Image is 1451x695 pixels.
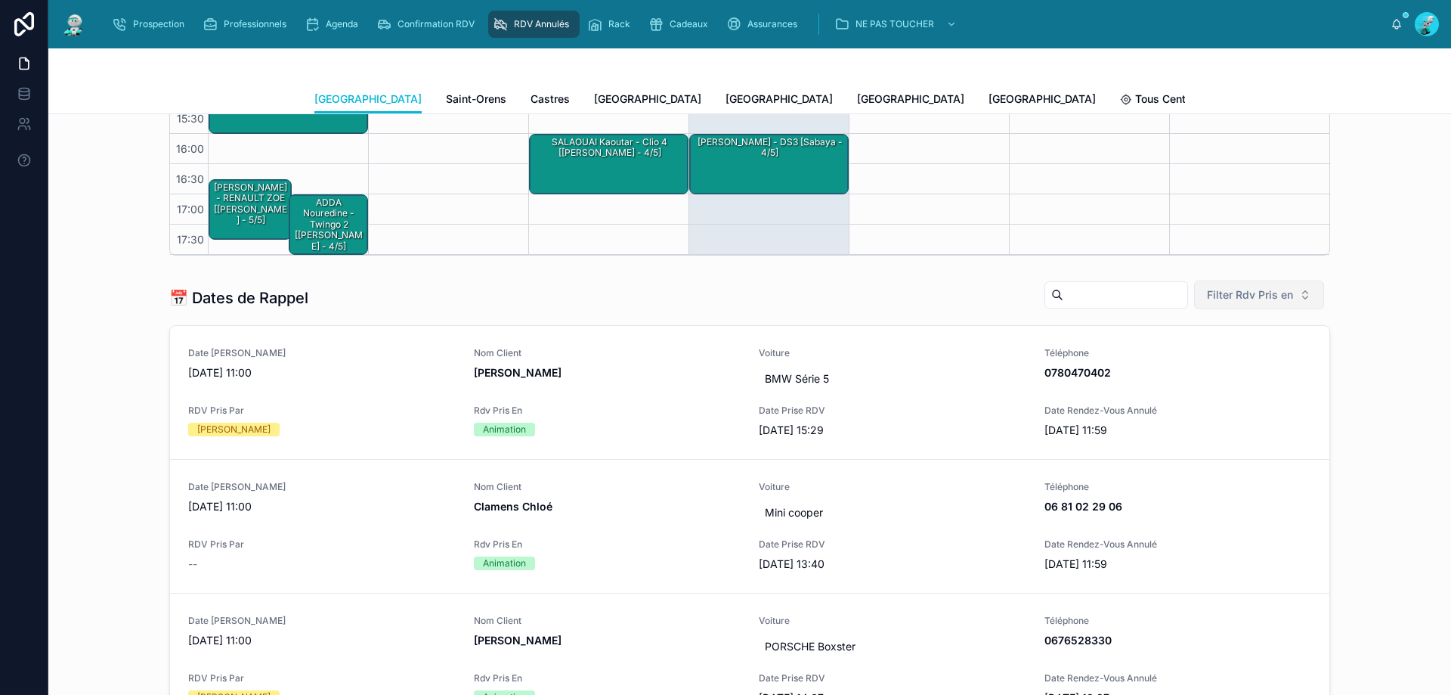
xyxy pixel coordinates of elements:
[1120,85,1202,116] a: Tous Centres
[1044,481,1312,493] span: Téléphone
[594,85,701,116] a: [GEOGRAPHIC_DATA]
[474,634,562,647] strong: [PERSON_NAME]
[759,347,1026,359] span: Voiture
[594,92,701,107] span: [GEOGRAPHIC_DATA]
[133,18,184,30] span: Prospection
[759,405,1026,417] span: Date Prise RDV
[289,195,368,254] div: ADDA Nouredine - Twingo 2 [[PERSON_NAME] - 4/5]
[988,92,1096,107] span: [GEOGRAPHIC_DATA]
[690,135,848,194] div: [PERSON_NAME] - DS3 [Sabaya - 4/5]
[531,92,570,107] span: Castres
[759,481,1026,493] span: Voiture
[608,18,630,30] span: Rack
[212,181,290,228] div: [PERSON_NAME] - RENAULT ZOE [[PERSON_NAME] - 5/5]
[747,18,797,30] span: Assurances
[1044,672,1312,684] span: Date Rendez-Vous Annulé
[60,12,88,36] img: App logo
[292,196,367,253] div: ADDA Nouredine - Twingo 2 [[PERSON_NAME] - 4/5]
[1044,366,1111,379] strong: 0780470402
[474,672,741,684] span: Rdv Pris En
[765,639,1020,654] span: PORSCHE Boxster
[857,92,964,107] span: [GEOGRAPHIC_DATA]
[474,366,562,379] strong: [PERSON_NAME]
[314,85,422,114] a: [GEOGRAPHIC_DATA]
[446,85,506,116] a: Saint-Orens
[531,85,570,116] a: Castres
[209,180,291,239] div: [PERSON_NAME] - RENAULT ZOE [[PERSON_NAME] - 5/5]
[314,92,422,107] span: [GEOGRAPHIC_DATA]
[474,538,741,551] span: Rdv Pris En
[188,633,456,648] span: [DATE] 11:00
[197,423,271,436] div: [PERSON_NAME]
[670,18,708,30] span: Cadeaux
[1044,405,1312,417] span: Date Rendez-Vous Annulé
[446,92,506,107] span: Saint-Orens
[188,499,456,514] span: [DATE] 11:00
[188,481,456,493] span: Date [PERSON_NAME]
[173,203,208,216] span: 17:00
[300,11,369,38] a: Agenda
[188,672,456,684] span: RDV Pris Par
[988,85,1096,116] a: [GEOGRAPHIC_DATA]
[759,557,1026,572] span: [DATE] 13:40
[474,615,741,627] span: Nom Client
[855,18,934,30] span: NE PAS TOUCHER
[514,18,569,30] span: RDV Annulés
[725,85,833,116] a: [GEOGRAPHIC_DATA]
[173,233,208,246] span: 17:30
[1135,92,1202,107] span: Tous Centres
[759,615,1026,627] span: Voiture
[692,135,847,160] div: [PERSON_NAME] - DS3 [Sabaya - 4/5]
[530,135,688,194] div: SALAOUAI Kaoutar - Clio 4 [[PERSON_NAME] - 4/5]
[857,85,964,116] a: [GEOGRAPHIC_DATA]
[1044,347,1312,359] span: Téléphone
[188,615,456,627] span: Date [PERSON_NAME]
[188,557,197,572] span: --
[1194,281,1324,309] button: Select Button
[1207,287,1293,303] span: Filter Rdv Pris en
[1044,423,1312,438] span: [DATE] 11:59
[169,287,308,309] h1: 📅 Dates de Rappel
[172,172,208,185] span: 16:30
[483,557,526,570] div: Animation
[765,371,1020,386] span: BMW Série 5
[532,135,687,160] div: SALAOUAI Kaoutar - Clio 4 [[PERSON_NAME] - 4/5]
[725,92,833,107] span: [GEOGRAPHIC_DATA]
[1044,634,1112,647] strong: 0676528330
[326,18,358,30] span: Agenda
[1044,500,1122,513] strong: 06 81 02 29 06
[644,11,719,38] a: Cadeaux
[474,347,741,359] span: Nom Client
[765,505,1020,520] span: Mini cooper
[372,11,485,38] a: Confirmation RDV
[172,142,208,155] span: 16:00
[759,538,1026,551] span: Date Prise RDV
[474,405,741,417] span: Rdv Pris En
[107,11,195,38] a: Prospection
[173,112,208,125] span: 15:30
[188,365,456,380] span: [DATE] 11:00
[759,672,1026,684] span: Date Prise RDV
[474,500,552,513] strong: Clamens Chloé
[830,11,964,38] a: NE PAS TOUCHER
[483,423,526,436] div: Animation
[1044,557,1312,572] span: [DATE] 11:59
[170,326,1329,459] a: Date [PERSON_NAME][DATE] 11:00Nom Client[PERSON_NAME]VoitureBMW Série 5Téléphone0780470402RDV Pri...
[188,347,456,359] span: Date [PERSON_NAME]
[188,405,456,417] span: RDV Pris Par
[759,423,1026,438] span: [DATE] 15:29
[722,11,808,38] a: Assurances
[398,18,475,30] span: Confirmation RDV
[474,481,741,493] span: Nom Client
[100,8,1391,41] div: scrollable content
[1044,538,1312,551] span: Date Rendez-Vous Annulé
[488,11,580,38] a: RDV Annulés
[198,11,297,38] a: Professionnels
[1044,615,1312,627] span: Téléphone
[170,459,1329,593] a: Date [PERSON_NAME][DATE] 11:00Nom ClientClamens ChloéVoitureMini cooperTéléphone06 81 02 29 06RDV...
[188,538,456,551] span: RDV Pris Par
[583,11,641,38] a: Rack
[224,18,286,30] span: Professionnels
